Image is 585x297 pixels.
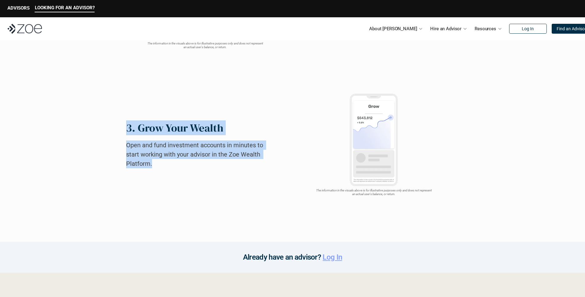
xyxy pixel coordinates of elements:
a: Log In [509,24,547,34]
em: an actual user's balance, or return. [183,45,227,49]
p: LOOKING FOR AN ADVISOR? [35,5,95,10]
p: About [PERSON_NAME] [369,24,417,33]
p: Resources [475,24,496,33]
em: an actual user's balance, or return. [352,192,395,196]
a: Log In [323,253,342,261]
p: Log In [522,26,534,31]
h2: 3. Grow Your Wealth [126,121,223,134]
p: ADVISORS [7,5,30,11]
em: The information in the visuals above is for illustrative purposes only and does not represent [147,42,263,45]
h2: Already have an advisor? [243,252,342,263]
h2: Open and fund investment accounts in minutes to start working with your advisor in the Zoe Wealth... [126,140,274,168]
p: Hire an Advisor [430,24,461,33]
em: The information in the visuals above is for illustrative purposes only and does not represent [316,189,431,192]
